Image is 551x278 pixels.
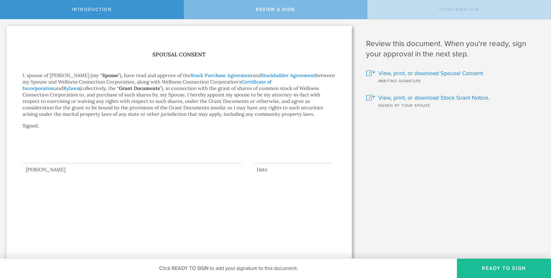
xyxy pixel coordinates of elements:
[23,50,336,59] h1: Spousal Consent
[23,79,272,91] a: Certificate of Incorporation
[378,69,483,77] span: View, print, or download Spousal Consent
[119,85,160,91] strong: Grant Documents
[102,72,118,78] strong: Spouse
[72,7,112,12] span: Introduction
[23,123,336,142] p: Signed,
[366,77,542,84] div: Awaiting signature
[256,7,295,12] span: Review & Sign
[378,94,489,102] span: View, print, or download Stock Grant Notice.
[366,39,542,59] h1: Review this document. When you're ready, sign your approval in the next step.
[254,166,332,173] div: Date
[366,102,542,108] div: Signed by your spouse
[519,228,551,259] iframe: Chat Widget
[23,166,242,173] div: [PERSON_NAME]
[23,72,336,117] p: I, spouse of [PERSON_NAME] (my “ ”), have read and approve of the and between my Spouse and Welln...
[457,259,551,278] button: Ready to Sign
[63,85,79,91] a: Bylaws
[190,72,253,78] a: Stock Purchase Agreement
[159,265,298,272] span: Click READY TO SIGN to add your signature to this document.
[261,72,315,78] a: Stockholder Agreement
[439,7,479,12] span: Confirmation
